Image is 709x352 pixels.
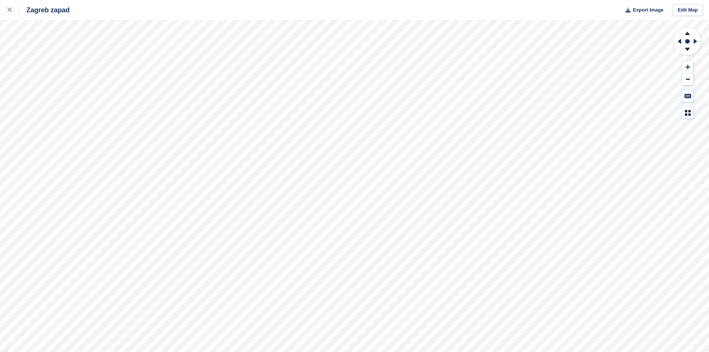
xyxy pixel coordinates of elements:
[673,4,703,16] a: Edit Map
[20,6,70,15] div: Zagreb zapad
[682,73,693,86] button: Zoom Out
[621,4,664,16] button: Export Image
[633,6,663,14] span: Export Image
[682,107,693,119] button: Map Legend
[682,90,693,102] button: Keyboard Shortcuts
[682,61,693,73] button: Zoom In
